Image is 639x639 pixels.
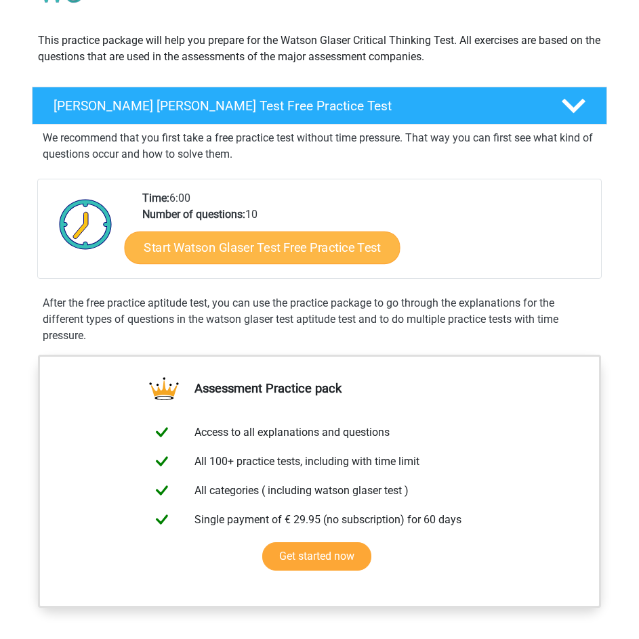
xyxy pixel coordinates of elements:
b: Time: [142,192,169,204]
a: Get started now [262,542,371,571]
img: Clock [51,190,120,258]
a: Start Watson Glaser Test Free Practice Test [125,232,400,264]
p: We recommend that you first take a free practice test without time pressure. That way you can fir... [43,130,596,162]
h4: [PERSON_NAME] [PERSON_NAME] Test Free Practice Test [54,98,539,114]
a: [PERSON_NAME] [PERSON_NAME] Test Free Practice Test [26,87,613,125]
b: Number of questions: [142,208,245,221]
div: 6:00 10 [132,190,600,278]
div: After the free practice aptitude test, you can use the practice package to go through the explana... [37,295,602,344]
p: This practice package will help you prepare for the Watson Glaser Critical Thinking Test. All exe... [38,32,601,65]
